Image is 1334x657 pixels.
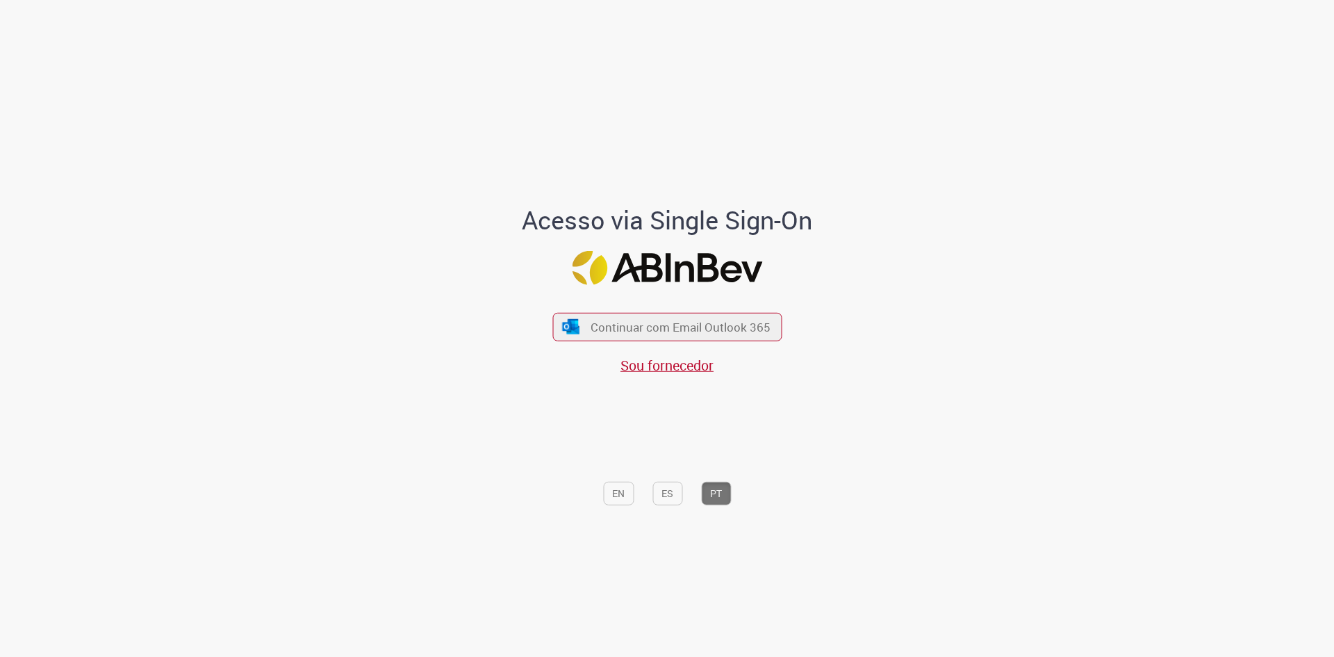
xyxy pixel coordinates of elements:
img: Logo ABInBev [572,251,762,285]
button: PT [701,482,731,505]
button: EN [603,482,634,505]
button: ícone Azure/Microsoft 360 Continuar com Email Outlook 365 [552,313,782,341]
span: Continuar com Email Outlook 365 [591,319,771,335]
a: Sou fornecedor [620,356,714,375]
img: ícone Azure/Microsoft 360 [561,319,581,334]
h1: Acesso via Single Sign-On [475,206,860,234]
button: ES [652,482,682,505]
